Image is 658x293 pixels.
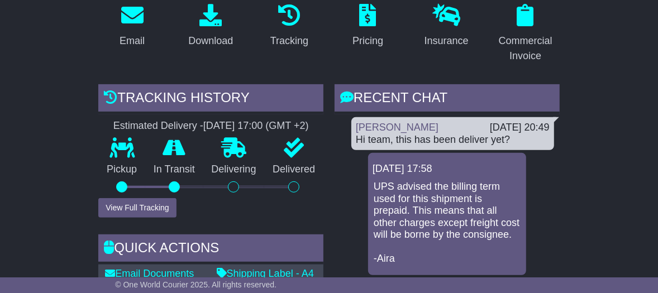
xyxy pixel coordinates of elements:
[264,164,323,176] p: Delivered
[490,122,550,134] div: [DATE] 20:49
[105,268,194,279] a: Email Documents
[374,181,521,265] p: UPS advised the billing term used for this shipment is prepaid. This means that all other charges...
[98,198,176,218] button: View Full Tracking
[120,33,145,49] div: Email
[98,164,145,176] p: Pickup
[499,33,552,64] div: Commercial Invoice
[356,122,438,133] a: [PERSON_NAME]
[203,120,309,132] div: [DATE] 17:00 (GMT +2)
[356,134,550,146] div: Hi team, this has been deliver yet?
[352,33,383,49] div: Pricing
[425,33,469,49] div: Insurance
[115,280,276,289] span: © One World Courier 2025. All rights reserved.
[335,84,560,114] div: RECENT CHAT
[188,33,233,49] div: Download
[203,164,265,176] p: Delivering
[270,33,308,49] div: Tracking
[145,164,203,176] p: In Transit
[217,268,314,291] a: Shipping Label - A4 printer
[373,163,522,175] div: [DATE] 17:58
[98,120,323,132] div: Estimated Delivery -
[98,234,323,265] div: Quick Actions
[98,84,323,114] div: Tracking history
